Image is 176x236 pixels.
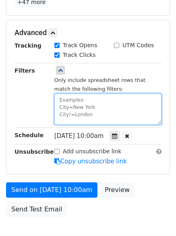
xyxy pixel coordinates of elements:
[54,77,145,92] small: Only include spreadsheet rows that match the following filters:
[14,28,162,37] h5: Advanced
[14,148,54,155] strong: Unsubscribe
[54,132,104,140] span: [DATE] 10:00am
[63,51,96,59] label: Track Clicks
[54,158,127,165] a: Copy unsubscribe link
[14,67,35,74] strong: Filters
[6,182,97,198] a: Send on [DATE] 10:00am
[63,147,122,156] label: Add unsubscribe link
[99,182,135,198] a: Preview
[6,202,67,217] a: Send Test Email
[63,41,97,50] label: Track Opens
[122,41,154,50] label: UTM Codes
[14,132,43,138] strong: Schedule
[14,42,41,49] strong: Tracking
[136,197,176,236] iframe: Chat Widget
